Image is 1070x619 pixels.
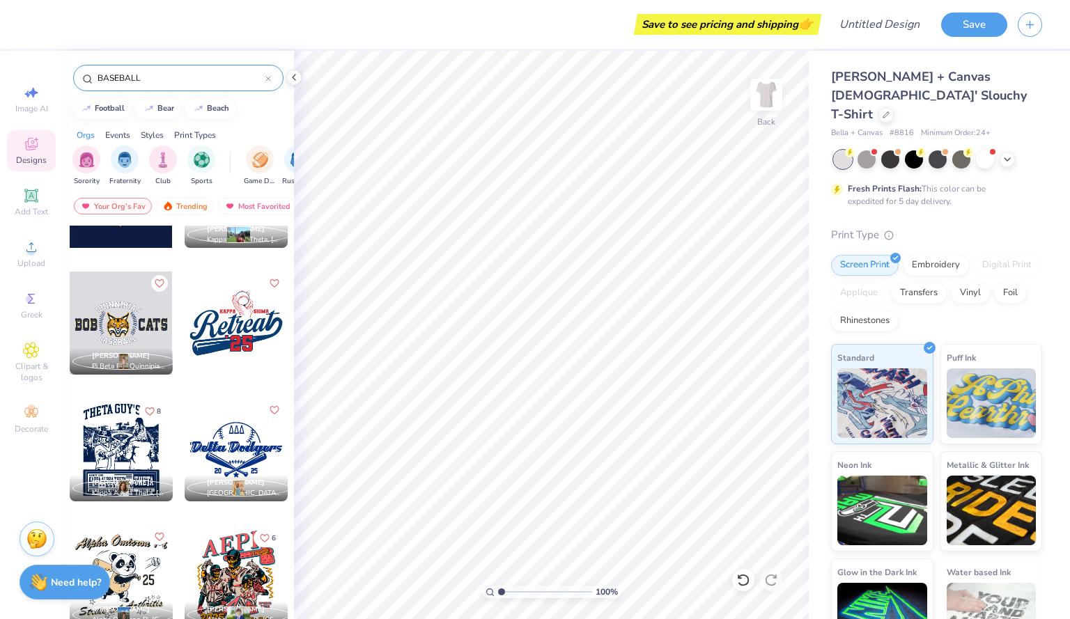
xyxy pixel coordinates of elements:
[272,535,276,542] span: 6
[282,146,314,187] button: filter button
[890,127,914,139] span: # 8816
[149,146,177,187] div: filter for Club
[15,423,48,434] span: Decorate
[218,198,297,214] div: Most Favorited
[157,104,174,112] div: bear
[96,71,265,85] input: Try "Alpha"
[79,152,95,168] img: Sorority Image
[162,201,173,211] img: trending.gif
[141,129,164,141] div: Styles
[282,146,314,187] div: filter for Rush & Bid
[77,129,95,141] div: Orgs
[73,98,131,119] button: football
[117,152,132,168] img: Fraternity Image
[831,227,1042,243] div: Print Type
[72,146,100,187] div: filter for Sorority
[831,311,899,331] div: Rhinestones
[109,146,141,187] div: filter for Fraternity
[837,350,874,365] span: Standard
[149,146,177,187] button: filter button
[757,116,775,128] div: Back
[15,206,48,217] span: Add Text
[596,586,618,598] span: 100 %
[947,565,1011,579] span: Water based Ink
[92,604,150,614] span: [PERSON_NAME]
[136,98,180,119] button: bear
[837,476,927,545] img: Neon Ink
[92,488,167,499] span: Kappa Alpha Theta, [US_STATE] A&M University
[174,129,216,141] div: Print Types
[74,176,100,187] span: Sorority
[155,152,171,168] img: Club Image
[15,103,48,114] span: Image AI
[951,283,990,304] div: Vinyl
[191,176,212,187] span: Sports
[252,152,268,168] img: Game Day Image
[837,457,871,472] span: Neon Ink
[21,309,42,320] span: Greek
[837,565,917,579] span: Glow in the Dark Ink
[109,146,141,187] button: filter button
[92,478,150,487] span: [PERSON_NAME]
[151,528,168,545] button: Like
[187,146,215,187] div: filter for Sports
[947,457,1029,472] span: Metallic & Glitter Ink
[831,127,883,139] span: Bella + Canvas
[848,182,1019,207] div: This color can be expedited for 5 day delivery.
[92,361,167,372] span: Pi Beta Phi, Quinnipiac University
[831,283,887,304] div: Applique
[244,176,276,187] span: Game Day
[266,275,283,292] button: Like
[155,176,171,187] span: Club
[51,576,101,589] strong: Need help?
[157,408,161,415] span: 8
[837,368,927,438] img: Standard
[207,478,265,487] span: [PERSON_NAME]
[290,152,307,168] img: Rush & Bid Image
[831,255,899,276] div: Screen Print
[95,104,125,112] div: football
[798,15,814,32] span: 👉
[994,283,1027,304] div: Foil
[17,258,45,269] span: Upload
[921,127,991,139] span: Minimum Order: 24 +
[282,176,314,187] span: Rush & Bid
[74,198,152,214] div: Your Org's Fav
[947,476,1037,545] img: Metallic & Glitter Ink
[194,152,210,168] img: Sports Image
[903,255,969,276] div: Embroidery
[207,488,282,499] span: [GEOGRAPHIC_DATA], [GEOGRAPHIC_DATA][US_STATE]
[185,98,235,119] button: beach
[973,255,1041,276] div: Digital Print
[244,146,276,187] div: filter for Game Day
[105,129,130,141] div: Events
[828,10,931,38] input: Untitled Design
[848,183,922,194] strong: Fresh Prints Flash:
[92,351,150,361] span: [PERSON_NAME]
[947,350,976,365] span: Puff Ink
[244,146,276,187] button: filter button
[193,104,204,113] img: trend_line.gif
[941,13,1007,37] button: Save
[156,198,214,214] div: Trending
[139,402,167,421] button: Like
[187,146,215,187] button: filter button
[831,68,1027,123] span: [PERSON_NAME] + Canvas [DEMOGRAPHIC_DATA]' Slouchy T-Shirt
[72,146,100,187] button: filter button
[224,201,235,211] img: most_fav.gif
[207,604,265,614] span: [PERSON_NAME]
[80,201,91,211] img: most_fav.gif
[891,283,947,304] div: Transfers
[81,104,92,113] img: trend_line.gif
[637,14,818,35] div: Save to see pricing and shipping
[16,155,47,166] span: Designs
[254,528,282,547] button: Like
[207,224,265,234] span: [PERSON_NAME]
[109,176,141,187] span: Fraternity
[947,368,1037,438] img: Puff Ink
[207,104,229,112] div: beach
[266,402,283,418] button: Like
[151,275,168,292] button: Like
[207,235,282,245] span: Kappa Alpha Theta, [GEOGRAPHIC_DATA][US_STATE]
[752,81,780,109] img: Back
